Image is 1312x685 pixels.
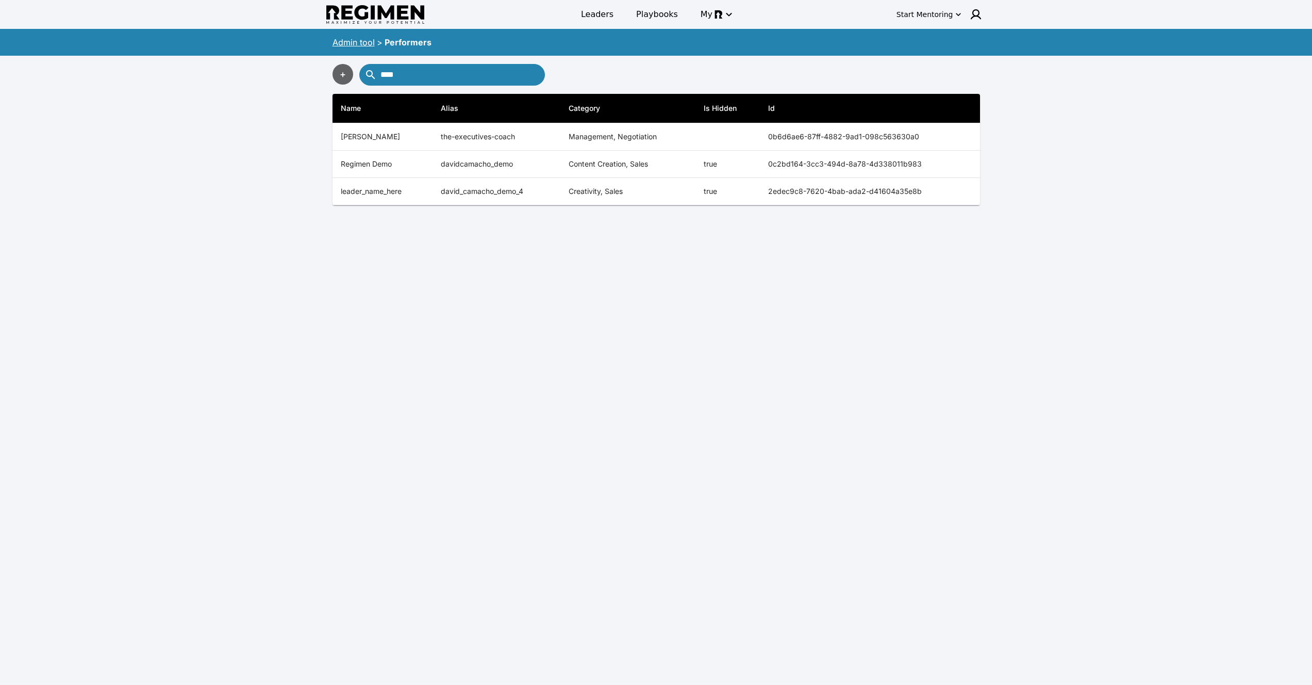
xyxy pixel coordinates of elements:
th: Name [333,94,433,123]
th: Category [560,94,696,123]
div: Performers [385,36,431,48]
img: user icon [970,8,982,21]
td: true [695,151,759,178]
td: Creativity, Sales [560,178,696,205]
td: davidcamacho_demo [433,151,560,178]
a: Playbooks [630,5,684,24]
td: Content Creation, Sales [560,151,696,178]
th: 2edec9c8-7620-4bab-ada2-d41604a35e8b [760,178,980,205]
th: 0c2bd164-3cc3-494d-8a78-4d338011b983 [760,151,980,178]
th: Is Hidden [695,94,759,123]
th: Alias [433,94,560,123]
th: leader_name_here [333,178,433,205]
td: true [695,178,759,205]
a: Admin tool [333,37,375,47]
span: My [701,8,712,21]
button: Start Mentoring [894,6,964,23]
button: My [694,5,737,24]
td: the-executives-coach [433,123,560,151]
table: simple table [333,94,980,205]
td: david_camacho_demo_4 [433,178,560,205]
span: Playbooks [636,8,678,21]
button: + [333,64,353,85]
img: Regimen logo [326,5,424,24]
th: [PERSON_NAME] [333,123,433,151]
th: Id [760,94,980,123]
div: Start Mentoring [896,9,953,20]
a: Leaders [575,5,620,24]
td: Management, Negotiation [560,123,696,151]
div: > [377,36,383,48]
th: 0b6d6ae6-87ff-4882-9ad1-098c563630a0 [760,123,980,151]
th: Regimen Demo [333,151,433,178]
span: Leaders [581,8,613,21]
